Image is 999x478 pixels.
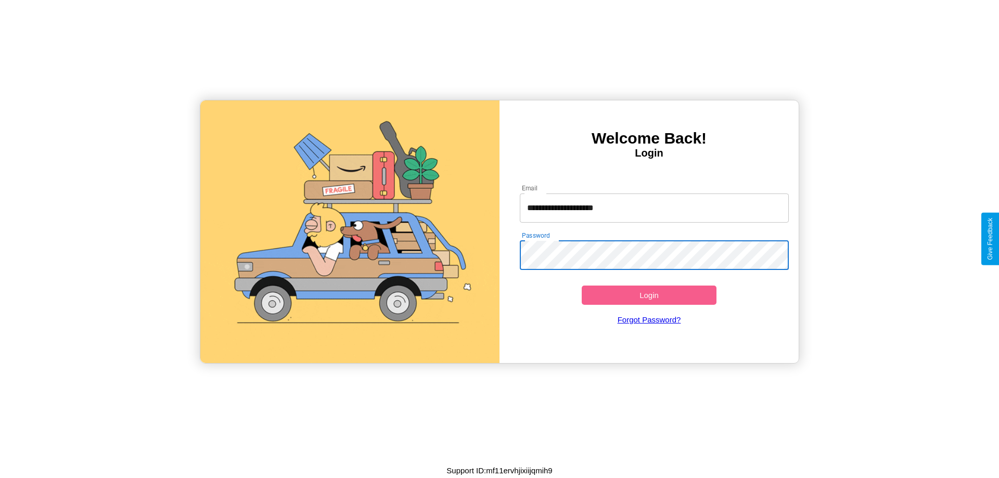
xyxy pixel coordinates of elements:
[582,286,716,305] button: Login
[200,100,499,363] img: gif
[522,231,549,240] label: Password
[515,305,784,334] a: Forgot Password?
[499,147,799,159] h4: Login
[522,184,538,192] label: Email
[987,218,994,260] div: Give Feedback
[446,463,552,477] p: Support ID: mf11ervhjixiijqmih9
[499,130,799,147] h3: Welcome Back!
